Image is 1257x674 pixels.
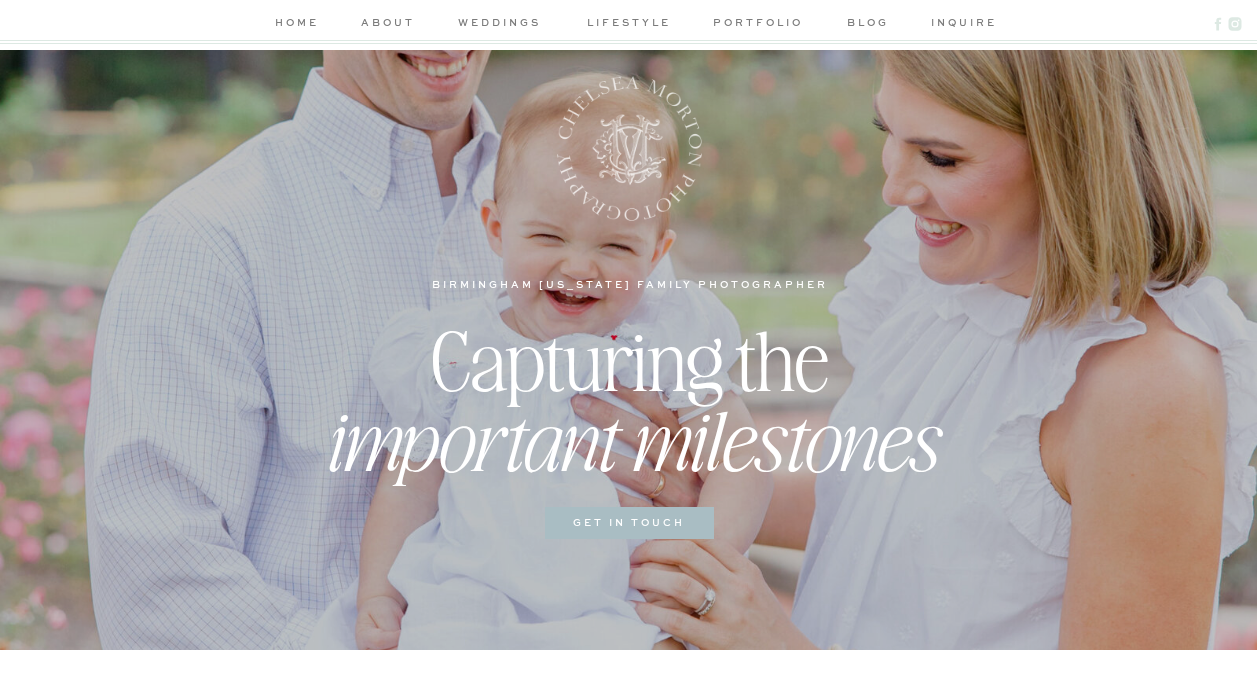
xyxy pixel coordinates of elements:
[582,14,677,35] a: lifestyle
[271,14,324,35] a: home
[931,14,988,35] a: inquire
[840,14,897,35] a: blog
[429,276,831,295] h1: birmingham [US_STATE] family photographer
[452,14,547,35] a: weddings
[556,514,703,533] a: get in touch
[257,310,1004,377] h2: Capturing the
[711,14,806,35] a: portfolio
[358,14,418,35] a: about
[194,390,1064,493] h2: important milestones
